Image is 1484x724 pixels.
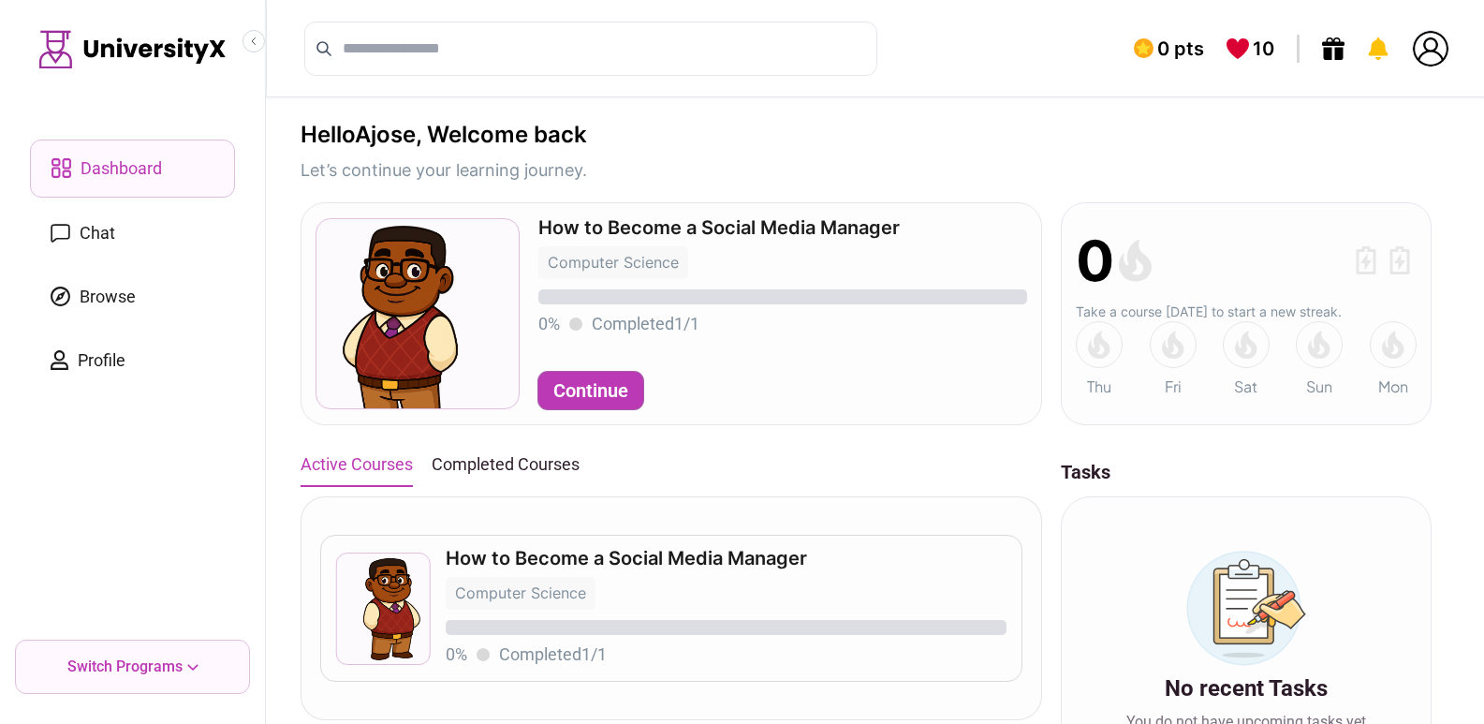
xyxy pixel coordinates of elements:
img: No Tasks [1186,551,1306,666]
h3: Hello Ajose , Welcome back [301,120,587,150]
button: Collapse sidebar [242,30,265,52]
button: Active Courses [301,444,413,485]
span: Chat [80,220,115,246]
span: Dashboard [81,155,162,182]
button: Continue [538,372,643,409]
p: Completed 1 / 1 [499,642,607,668]
span: Computer Science [455,584,586,602]
span: Fri [1165,376,1182,398]
span: Mon [1378,376,1408,398]
a: Dashboard [30,140,235,198]
p: Take a course [DATE] to start a new streak. [1076,303,1417,321]
p: 0 % [446,642,467,668]
img: You [1413,31,1448,66]
img: Logo [39,30,227,68]
span: Browse [80,284,136,310]
span: Sat [1234,376,1257,398]
span: 0 pts [1157,36,1204,62]
button: Completed Courses [432,444,580,485]
img: Tutor [324,216,511,448]
p: How to Become a Social Media Manager [538,218,1027,237]
a: How to Become a Social Media ManagerComputer Science 0%Completed1/1 [320,535,1022,682]
a: Browse [30,269,235,325]
p: 0 % [538,311,560,337]
p: Switch Programs [67,656,183,678]
p: Let’s continue your learning journey. [301,157,587,184]
p: No recent Tasks [1165,673,1328,703]
span: Sun [1306,376,1332,398]
span: Thu [1087,376,1111,398]
p: How to Become a Social Media Manager [446,549,1006,568]
span: 10 [1253,36,1274,62]
span: Computer Science [548,253,679,272]
span: 0 [1076,218,1114,303]
a: Chat [30,205,235,261]
p: Tasks [1061,459,1432,485]
p: Completed 1 / 1 [592,311,699,337]
span: Profile [78,347,125,374]
a: Profile [30,332,235,389]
